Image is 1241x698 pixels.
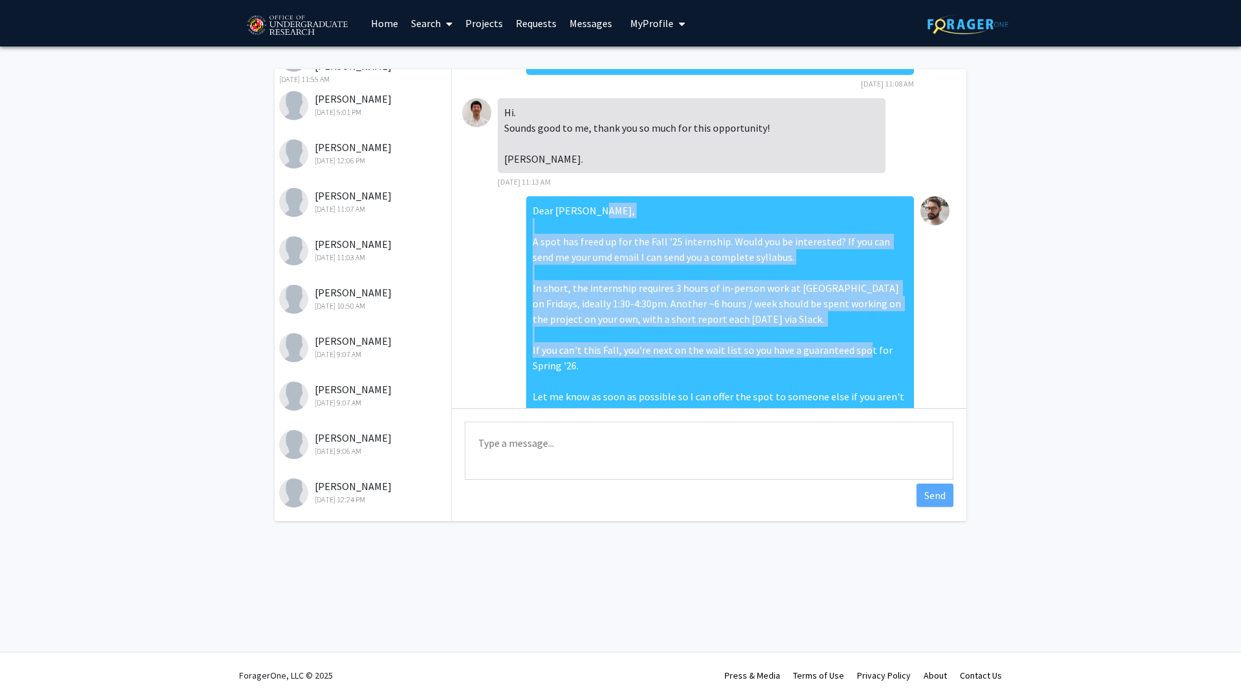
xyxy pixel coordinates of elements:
div: [DATE] 12:24 PM [279,494,448,506]
textarea: Message [465,422,953,480]
span: [DATE] 11:13 AM [498,177,551,187]
img: Benjamin Wong [279,430,308,459]
a: Terms of Use [793,670,844,681]
img: Raff Viglianti [920,196,949,225]
a: Projects [459,1,509,46]
img: Parth Sangani [279,188,308,217]
div: [DATE] 5:01 PM [279,107,448,118]
div: [PERSON_NAME] [279,236,448,263]
img: Vatsala Pigilam [279,333,308,362]
div: [DATE] 11:03 AM [279,252,448,263]
div: ForagerOne, LLC © 2025 [239,653,333,698]
a: Home [365,1,405,46]
img: ForagerOne Logo [928,14,1008,34]
div: Dear [PERSON_NAME], A spot has freed up for the Fall '25 internship. Would you be interested? If ... [526,196,914,473]
div: [DATE] 11:07 AM [279,203,448,215]
div: [DATE] 12:06 PM [279,155,448,167]
div: [PERSON_NAME] [279,333,448,360]
div: [PERSON_NAME] [279,382,448,409]
div: [DATE] 9:06 AM [279,446,448,457]
span: [DATE] 11:08 AM [861,79,914,88]
img: Aditya Sengupta [279,139,308,169]
span: My Profile [630,17,674,30]
div: [PERSON_NAME] [279,430,448,457]
div: [PERSON_NAME] [279,478,448,506]
a: Contact Us [960,670,1002,681]
iframe: Chat [10,640,55,688]
div: [PERSON_NAME] [279,285,448,312]
button: Send [917,484,953,507]
div: [DATE] 9:07 AM [279,397,448,409]
div: [PERSON_NAME] [279,139,448,167]
a: Messages [563,1,619,46]
img: Maya Kotek [279,382,308,411]
div: [DATE] 10:50 AM [279,300,448,312]
img: Pranav Palavarapu [279,236,308,265]
a: About [924,670,947,681]
a: Requests [509,1,563,46]
img: Ava Bautista [279,478,308,508]
div: [DATE] 9:07 AM [279,349,448,360]
a: Search [405,1,459,46]
div: [DATE] 11:55 AM [279,74,448,85]
img: Daniella Ghonda [279,285,308,314]
div: [PERSON_NAME] [279,188,448,215]
a: Privacy Policy [857,670,911,681]
a: Press & Media [725,670,780,681]
img: University of Maryland Logo [242,10,352,42]
img: Ethan Choi [462,98,491,127]
div: Hi. Sounds good to me, thank you so much for this opportunity! [PERSON_NAME]. [498,98,886,173]
img: Mayukha Suresh [279,91,308,120]
div: [PERSON_NAME] [279,91,448,118]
